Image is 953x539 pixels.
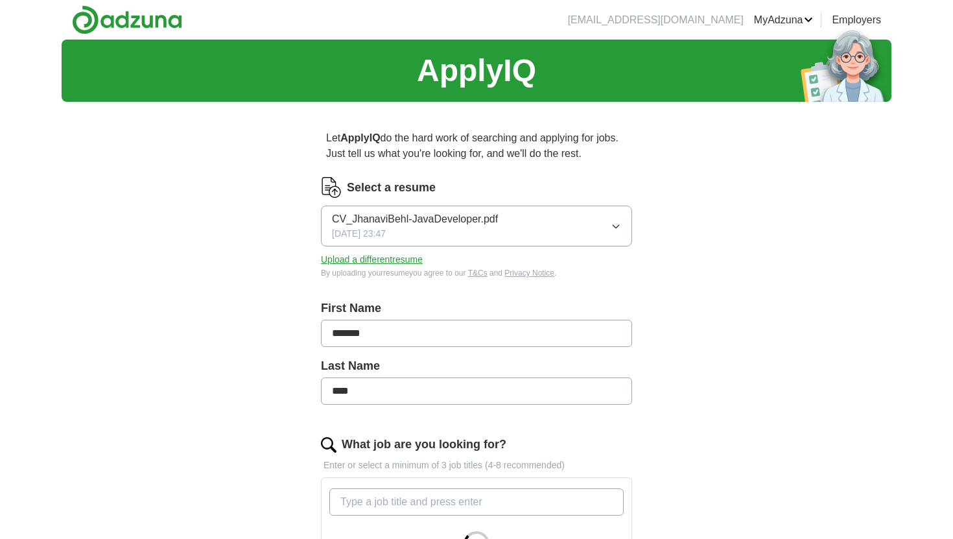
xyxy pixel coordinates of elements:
[832,12,881,28] a: Employers
[321,177,342,198] img: CV Icon
[754,12,814,28] a: MyAdzuna
[417,47,536,94] h1: ApplyIQ
[321,267,632,279] div: By uploading your resume you agree to our and .
[504,269,554,278] a: Privacy Notice
[332,211,498,227] span: CV_JhanaviBehl-JavaDeveloper.pdf
[329,488,624,516] input: Type a job title and press enter
[321,253,423,267] button: Upload a differentresume
[72,5,182,34] img: Adzuna logo
[347,179,436,197] label: Select a resume
[321,357,632,375] label: Last Name
[568,12,744,28] li: [EMAIL_ADDRESS][DOMAIN_NAME]
[321,459,632,472] p: Enter or select a minimum of 3 job titles (4-8 recommended)
[321,125,632,167] p: Let do the hard work of searching and applying for jobs. Just tell us what you're looking for, an...
[468,269,488,278] a: T&Cs
[332,227,386,241] span: [DATE] 23:47
[342,436,506,453] label: What job are you looking for?
[321,300,632,317] label: First Name
[340,132,380,143] strong: ApplyIQ
[321,437,336,453] img: search.png
[321,206,632,246] button: CV_JhanaviBehl-JavaDeveloper.pdf[DATE] 23:47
